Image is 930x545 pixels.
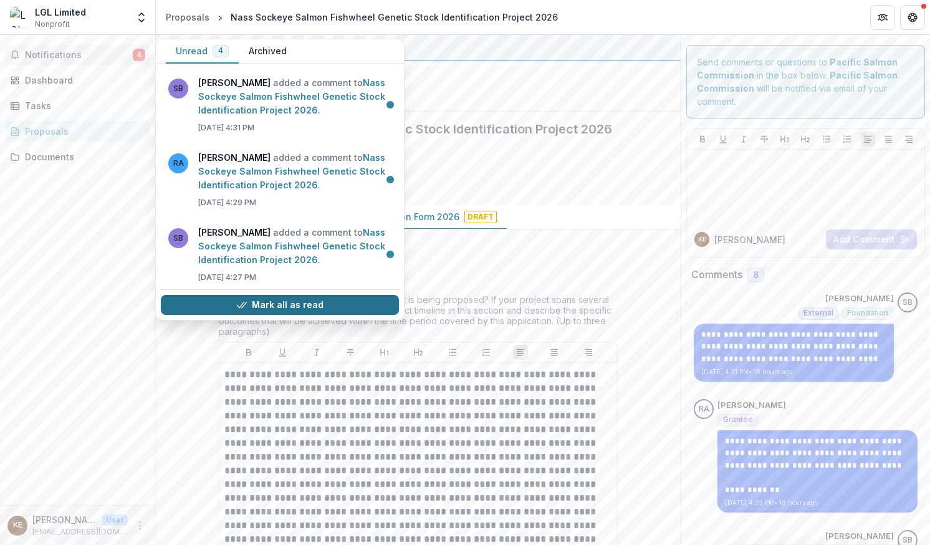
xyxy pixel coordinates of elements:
p: [DATE] 4:29 PM • 18 hours ago [725,498,910,508]
div: Provide a brief overview of the project. What is being proposed? If your project spans several ye... [219,294,618,342]
button: Strike [343,345,358,360]
p: added a comment to . [198,76,391,117]
span: 4 [133,49,145,61]
span: 4 [218,46,223,55]
button: Italicize [736,132,751,147]
button: Underline [716,132,731,147]
button: Align Center [547,345,562,360]
button: Underline [275,345,290,360]
button: More [133,518,148,533]
a: Proposals [5,121,150,142]
button: Align Left [860,132,875,147]
p: User [102,514,128,526]
button: Align Right [581,345,596,360]
h2: Nass Sockeye Salmon Fishwheel Genetic Stock Identification Project 2026 [166,122,651,137]
span: Foundation [847,309,888,317]
button: Align Right [901,132,916,147]
p: [EMAIL_ADDRESS][DOMAIN_NAME] [32,526,128,538]
div: Sascha Bendt [903,536,913,544]
div: Proposals [166,11,209,24]
div: Tasks [25,99,140,112]
a: Proposals [161,8,214,26]
div: Dashboard [25,74,140,87]
button: Get Help [900,5,925,30]
button: Align Center [881,132,896,147]
div: Nass Sockeye Salmon Fishwheel Genetic Stock Identification Project 2026 [231,11,558,24]
button: Open entity switcher [133,5,150,30]
span: Grantee [723,415,753,424]
p: [PERSON_NAME] [825,292,894,305]
div: LGL Limited [35,6,86,19]
p: [PERSON_NAME] [825,530,894,543]
button: Bullet List [445,345,460,360]
button: Align Left [513,345,528,360]
button: Partners [870,5,895,30]
button: Ordered List [479,345,494,360]
div: Karl English [13,521,22,529]
div: Sascha Bendt [903,299,913,307]
button: Add Comment [826,229,917,249]
a: Nass Sockeye Salmon Fishwheel Genetic Stock Identification Project 2026 [198,152,385,190]
div: Karl English [698,236,706,243]
div: Send comments or questions to in the box below. will be notified via email of your comment. [686,45,925,118]
button: Heading 2 [411,345,426,360]
button: Notifications4 [5,45,150,65]
button: Strike [757,132,772,147]
span: 8 [753,270,759,281]
button: Mark all as read [161,295,399,315]
p: added a comment to . [198,151,391,192]
button: Bold [695,132,710,147]
button: Unread [166,39,239,64]
p: [PERSON_NAME] [714,233,785,246]
p: [PERSON_NAME] [717,399,786,412]
a: Nass Sockeye Salmon Fishwheel Genetic Stock Identification Project 2026 [198,227,385,265]
span: Nonprofit [35,19,70,30]
img: LGL Limited [10,7,30,27]
span: Notifications [25,50,133,60]
nav: breadcrumb [161,8,563,26]
div: Proposals [25,125,140,138]
p: added a comment to . [198,226,391,267]
a: Tasks [5,95,150,116]
span: Draft [464,211,497,223]
button: Heading 1 [777,132,792,147]
a: Documents [5,147,150,167]
h2: Comments [691,269,742,281]
a: Nass Sockeye Salmon Fishwheel Genetic Stock Identification Project 2026 [198,77,385,115]
p: [PERSON_NAME] [32,513,97,526]
div: Pacific Salmon Commission [166,40,671,55]
button: Heading 2 [798,132,813,147]
button: Archived [239,39,297,64]
span: External [803,309,833,317]
button: Italicize [309,345,324,360]
button: Ordered List [840,132,855,147]
button: Bold [241,345,256,360]
div: Documents [25,150,140,163]
a: Dashboard [5,70,150,90]
div: Richard Alexander [699,405,709,413]
p: [DATE] 4:31 PM • 18 hours ago [701,367,886,377]
button: Heading 1 [377,345,392,360]
button: Bullet List [819,132,834,147]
